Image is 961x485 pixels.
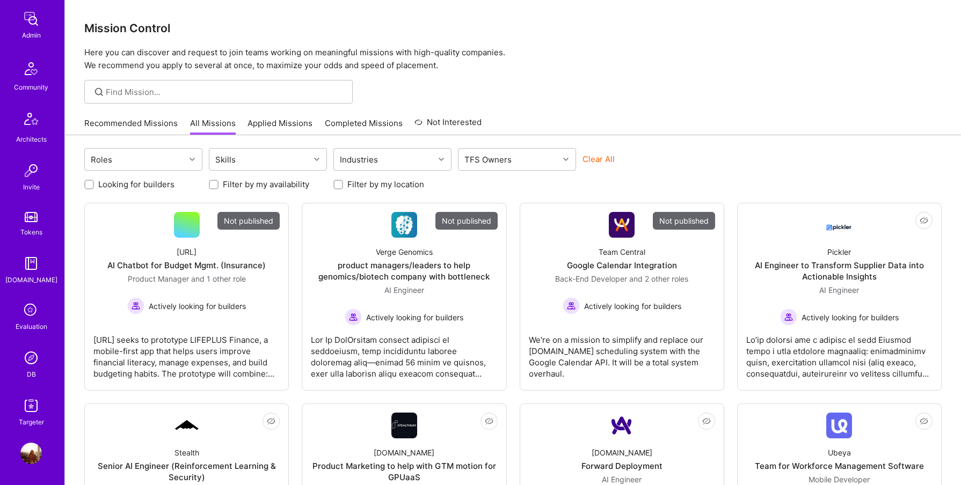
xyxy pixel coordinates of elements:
[88,152,115,167] div: Roles
[391,212,417,238] img: Company Logo
[18,56,44,82] img: Community
[802,312,899,323] span: Actively looking for builders
[653,212,715,230] div: Not published
[828,447,851,458] div: Ubeya
[746,260,933,282] div: AI Engineer to Transform Supplier Data into Actionable Insights
[25,212,38,222] img: tokens
[107,260,266,271] div: AI Chatbot for Budget Mgmt. (Insurance)
[128,274,189,283] span: Product Manager
[819,285,859,295] span: AI Engineer
[592,447,652,458] div: [DOMAIN_NAME]
[376,246,433,258] div: Verge Genomics
[14,82,48,93] div: Community
[567,260,677,271] div: Google Calendar Integration
[149,300,246,312] span: Actively looking for builders
[746,326,933,379] div: Lo’ip dolorsi ame c adipisc el sedd Eiusmod tempo i utla etdolore magnaaliq: enimadminimv quisn, ...
[602,475,642,484] span: AI Engineer
[20,160,42,181] img: Invite
[583,153,615,165] button: Clear All
[190,117,236,135] a: All Missions
[16,134,47,145] div: Architects
[609,413,635,438] img: Company Logo
[191,274,246,283] span: and 1 other role
[22,30,41,41] div: Admin
[826,413,852,438] img: Company Logo
[609,212,635,238] img: Company Logo
[16,321,47,332] div: Evaluation
[827,246,851,258] div: Pickler
[223,179,309,190] label: Filter by my availability
[391,413,417,438] img: Company Logo
[920,417,928,425] i: icon EyeClosed
[314,157,319,162] i: icon Chevron
[347,179,424,190] label: Filter by my location
[127,297,144,314] img: Actively looking for builders
[20,443,42,464] img: User Avatar
[93,460,280,483] div: Senior AI Engineer (Reinforcement Learning & Security)
[325,117,403,135] a: Completed Missions
[529,326,715,379] div: We're on a mission to simplify and replace our [DOMAIN_NAME] scheduling system with the Google Ca...
[311,260,497,282] div: product managers/leaders to help genomics/biotech company with bottleneck
[23,181,40,193] div: Invite
[374,447,434,458] div: [DOMAIN_NAME]
[84,46,942,72] p: Here you can discover and request to join teams working on meaningful missions with high-quality ...
[93,212,280,381] a: Not published[URL]AI Chatbot for Budget Mgmt. (Insurance)Product Manager and 1 other roleActively...
[20,347,42,369] img: Admin Search
[629,274,688,283] span: and 2 other roles
[746,212,933,381] a: Company LogoPicklerAI Engineer to Transform Supplier Data into Actionable InsightsAI Engineer Act...
[485,417,493,425] i: icon EyeClosed
[599,246,645,258] div: Team Central
[345,308,362,326] img: Actively looking for builders
[174,418,200,432] img: Company Logo
[337,152,381,167] div: Industries
[20,8,42,30] img: admin teamwork
[213,152,238,167] div: Skills
[755,460,924,472] div: Team for Workforce Management Software
[20,395,42,416] img: Skill Targeter
[217,212,280,230] div: Not published
[27,369,36,380] div: DB
[20,253,42,274] img: guide book
[384,285,424,295] span: AI Engineer
[190,157,195,162] i: icon Chevron
[311,326,497,379] div: Lor Ip DolOrsitam consect adipisci el seddoeiusm, temp incididuntu laboree doloremag aliq—enimad ...
[20,226,42,238] div: Tokens
[19,416,44,428] div: Targeter
[18,443,45,464] a: User Avatar
[177,246,196,258] div: [URL]
[780,308,797,326] img: Actively looking for builders
[462,152,514,167] div: TFS Owners
[21,300,41,321] i: icon SelectionTeam
[174,447,199,458] div: Stealth
[366,312,463,323] span: Actively looking for builders
[414,116,482,135] a: Not Interested
[93,86,105,98] i: icon SearchGrey
[439,157,444,162] i: icon Chevron
[84,117,178,135] a: Recommended Missions
[809,475,870,484] span: Mobile Developer
[584,300,681,312] span: Actively looking for builders
[920,216,928,225] i: icon EyeClosed
[581,460,662,472] div: Forward Deployment
[5,274,57,285] div: [DOMAIN_NAME]
[93,326,280,379] div: [URL] seeks to prototype LIFEPLUS Finance, a mobile-first app that helps users improve financial ...
[563,157,569,162] i: icon Chevron
[555,274,627,283] span: Back-End Developer
[311,212,497,381] a: Not publishedCompany LogoVerge Genomicsproduct managers/leaders to help genomics/biotech company ...
[563,297,580,314] img: Actively looking for builders
[435,212,498,230] div: Not published
[826,215,852,234] img: Company Logo
[18,108,44,134] img: Architects
[84,21,942,35] h3: Mission Control
[702,417,711,425] i: icon EyeClosed
[267,417,275,425] i: icon EyeClosed
[529,212,715,381] a: Not publishedCompany LogoTeam CentralGoogle Calendar IntegrationBack-End Developer and 2 other ro...
[311,460,497,483] div: Product Marketing to help with GTM motion for GPUaaS
[247,117,312,135] a: Applied Missions
[98,179,174,190] label: Looking for builders
[106,86,345,98] input: Find Mission...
